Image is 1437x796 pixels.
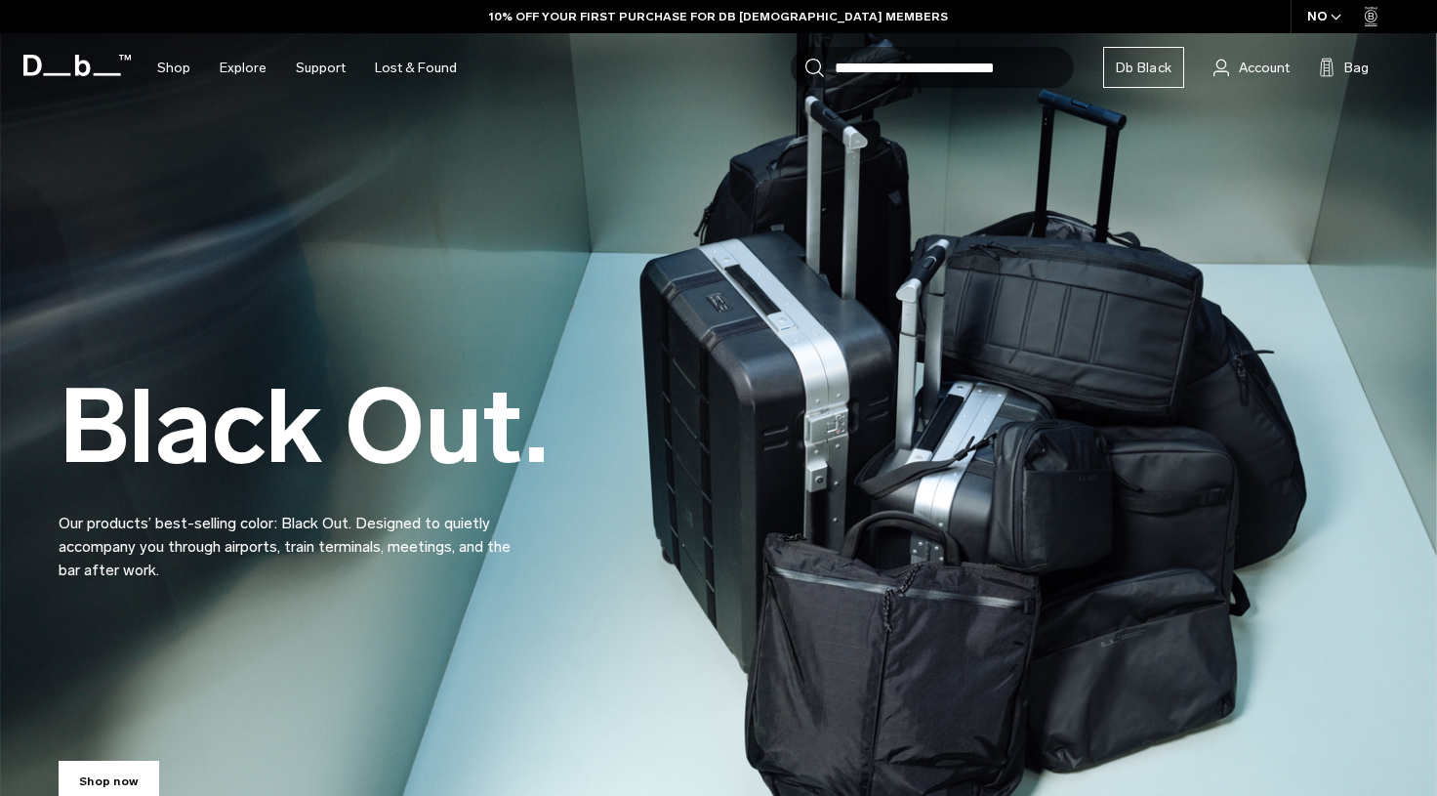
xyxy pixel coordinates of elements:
a: Explore [220,33,267,103]
p: Our products’ best-selling color: Black Out. Designed to quietly accompany you through airports, ... [59,488,527,582]
span: Account [1239,58,1290,78]
nav: Main Navigation [143,33,472,103]
a: Support [296,33,346,103]
a: 10% OFF YOUR FIRST PURCHASE FOR DB [DEMOGRAPHIC_DATA] MEMBERS [489,8,948,25]
a: Shop [157,33,190,103]
a: Account [1213,56,1290,79]
button: Bag [1319,56,1369,79]
a: Db Black [1103,47,1184,88]
span: Bag [1344,58,1369,78]
a: Lost & Found [375,33,457,103]
h2: Black Out. [59,376,549,479]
